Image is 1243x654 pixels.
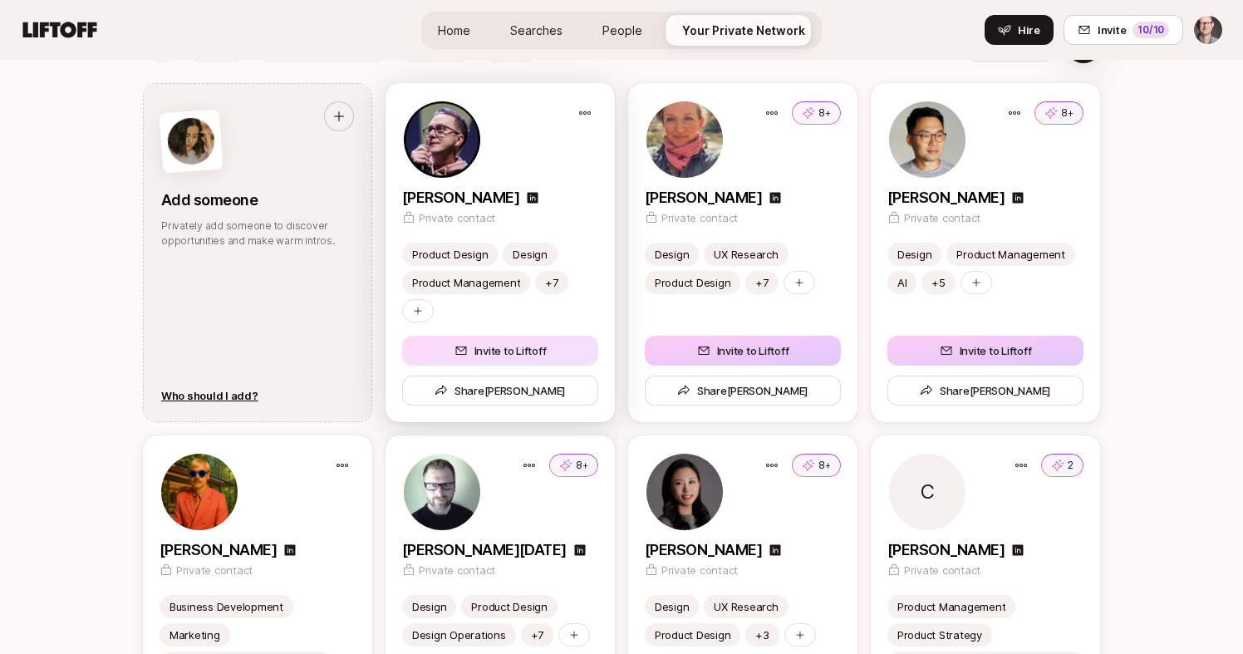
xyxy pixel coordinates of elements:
a: 8+[PERSON_NAME]Private contactDesignProduct ManagementAI+5Invite to LiftoffShare[PERSON_NAME] [871,83,1100,422]
p: Product Design [471,598,547,615]
p: Private contact [904,209,980,226]
span: Your Private Network [682,22,805,39]
p: Private contact [419,562,495,578]
p: Private contact [419,209,495,226]
p: +5 [931,274,945,291]
div: Who should I add? [161,387,258,404]
p: [PERSON_NAME] [402,186,519,209]
button: Invite to Liftoff [402,336,598,366]
p: Add someone [161,189,354,212]
span: Hire [1018,22,1040,38]
div: Product Strategy [897,627,982,643]
img: 0be21b6f_1dcf_4a07_afa2_5c0a6cfeaeae.jfif [646,454,723,530]
p: Product Management [897,598,1005,615]
p: 2 [1068,458,1073,473]
p: [PERSON_NAME] [160,538,277,562]
div: +7 [531,627,543,643]
img: b9693bf8_78e1_4a4a_9570_b40954738491.jpg [404,101,480,178]
p: [PERSON_NAME] [645,538,762,562]
button: Invite to Liftoff [645,336,841,366]
p: Business Development [169,598,283,615]
p: +3 [755,627,769,643]
button: Invite10/10 [1064,15,1183,45]
p: [PERSON_NAME] [887,186,1005,209]
p: +7 [545,274,558,291]
img: 0238df13_87cf_4bc6_b385_ce5099c7153e.jfif [404,454,480,530]
img: woman-with-black-hair.jpg [166,116,216,166]
p: AI [897,274,906,291]
button: 8+ [549,454,598,477]
button: Matt MacQueen [1193,15,1223,45]
button: Share[PERSON_NAME] [887,376,1083,406]
a: Your Private Network [669,15,818,46]
span: Share [PERSON_NAME] [920,382,1051,399]
p: Product Design [655,627,730,643]
p: 8+ [1061,106,1073,120]
div: Marketing [169,627,220,643]
button: 8+ [792,101,841,125]
button: Hire [985,15,1054,45]
a: 8+[PERSON_NAME]Private contactDesignUX ResearchProduct Design+7Invite to LiftoffShare[PERSON_NAME] [628,83,857,422]
span: Invite [1098,22,1126,38]
a: Home [425,15,484,46]
span: People [602,22,642,39]
p: UX Research [714,246,778,263]
button: Share[PERSON_NAME] [402,376,598,406]
img: f17577b1_4a42_4df0_8be3_cae73b180ccc.jfif [889,101,965,178]
button: 8+ [1034,101,1083,125]
p: [PERSON_NAME][DATE] [402,538,567,562]
p: Product Design [412,246,488,263]
span: Searches [510,22,563,39]
p: [PERSON_NAME] [645,186,762,209]
p: 8+ [576,458,588,473]
p: C [921,482,935,502]
button: Share[PERSON_NAME] [645,376,841,406]
div: +7 [755,274,768,291]
p: Design Operations [412,627,506,643]
p: Private contact [661,209,738,226]
div: 10 /10 [1132,22,1169,38]
img: Matt MacQueen [1194,16,1222,44]
p: Product Management [956,246,1064,263]
p: Product Design [655,274,730,291]
p: Product Management [412,274,520,291]
p: Privately add someone to discover opportunities and make warm intros. [161,219,354,248]
a: [PERSON_NAME]Private contactProduct DesignDesignProduct Management+7Invite to LiftoffShare[PERSON... [386,83,615,422]
p: Private contact [176,562,253,578]
p: UX Research [714,598,778,615]
p: Design [412,598,446,615]
span: Share [PERSON_NAME] [677,382,808,399]
img: 865a459a_2e5a_457e_a833_8b5246f2d51a.jfif [646,101,723,178]
p: Design [897,246,931,263]
button: Invite to Liftoff [887,336,1083,366]
p: 8+ [818,106,831,120]
button: 8+ [792,454,841,477]
p: Design [655,246,689,263]
p: [PERSON_NAME] [887,538,1005,562]
p: Private contact [661,562,738,578]
a: People [589,15,656,46]
p: Design [655,598,689,615]
img: ca53fb7a_261a_4da6_8ff4_f60dde9f9a85.jfif [161,454,238,530]
p: 8+ [818,458,831,473]
button: 2 [1041,454,1083,477]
